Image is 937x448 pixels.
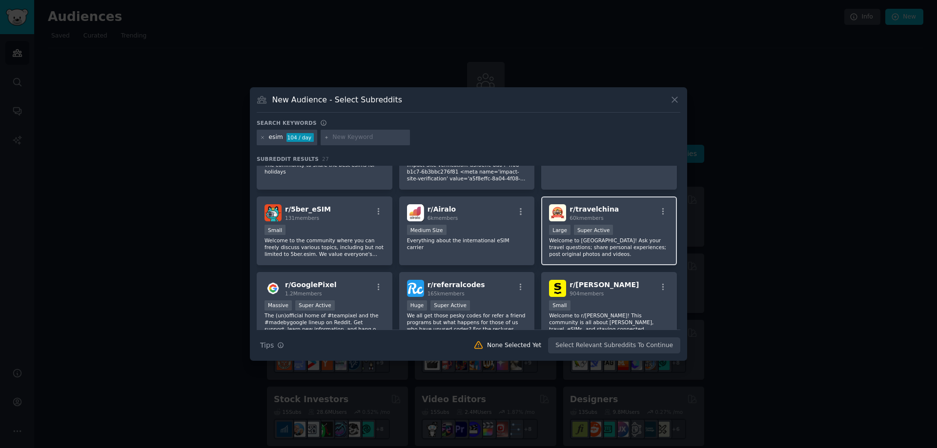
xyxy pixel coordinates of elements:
div: None Selected Yet [487,341,541,350]
span: 904 members [570,291,604,296]
span: 27 [322,156,329,162]
img: saily [549,280,566,297]
input: New Keyword [332,133,407,142]
div: esim [269,133,283,142]
span: r/ [PERSON_NAME] [570,281,639,289]
div: 104 / day [286,133,314,142]
p: Welcome to the community where you can freely discuss various topics, including but not limited t... [265,237,385,257]
div: Medium Size [407,225,447,235]
span: r/ GooglePixel [285,281,336,289]
h3: New Audience - Select Subreddits [272,95,402,105]
div: Massive [265,300,292,311]
div: Huge [407,300,428,311]
img: Airalo [407,204,424,221]
div: Large [549,225,570,235]
span: Subreddit Results [257,156,319,162]
span: 1.2M members [285,291,322,296]
p: Everything about the international eSIM carrier [407,237,527,251]
p: The community to share the best esims for holidays [265,161,385,175]
span: r/ 5ber_eSIM [285,205,331,213]
span: Tips [260,340,274,351]
span: r/ travelchina [570,205,619,213]
span: 131 members [285,215,319,221]
p: The (un)official home of #teampixel and the #madebygoogle lineup on Reddit. Get support, learn ne... [265,312,385,332]
div: Super Active [430,300,470,311]
span: 6k members [428,215,458,221]
span: 165k members [428,291,465,296]
img: travelchina [549,204,566,221]
button: Tips [257,337,287,354]
span: 60k members [570,215,603,221]
div: Super Active [295,300,335,311]
h3: Search keywords [257,119,317,126]
p: Welcome to [GEOGRAPHIC_DATA]! Ask your travel questions; share personal experiences; post origina... [549,237,669,257]
img: 5ber_eSIM [265,204,282,221]
img: GooglePixel [265,280,282,297]
p: Welcome to r/[PERSON_NAME]! This community is all about [PERSON_NAME], travel, eSIMs, and staying... [549,312,669,332]
div: Small [265,225,285,235]
div: Small [549,300,570,311]
p: We all get those pesky codes for refer a friend programs but what happens for those of us who hav... [407,312,527,332]
img: referralcodes [407,280,424,297]
span: r/ Airalo [428,205,456,213]
div: Super Active [574,225,613,235]
span: r/ referralcodes [428,281,485,289]
p: Impact-Site-Verification: a5f8effc-8a04-4f08-b1c7-6b3bbc276f81 <meta name='impact-site-verificati... [407,161,527,182]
